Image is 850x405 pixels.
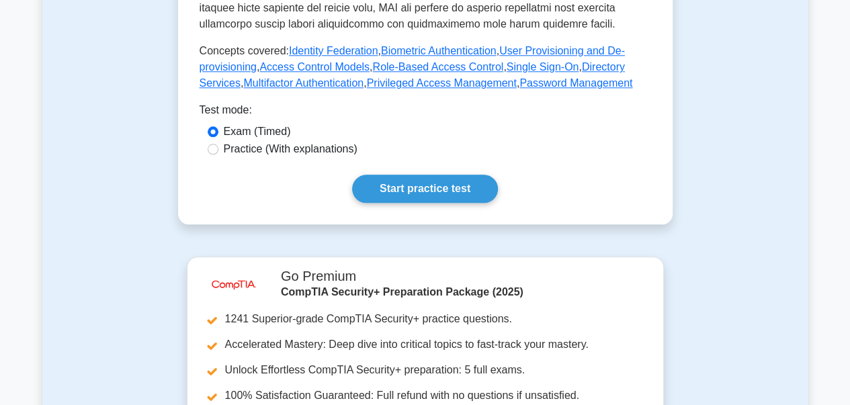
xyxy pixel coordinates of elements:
label: Exam (Timed) [224,124,291,140]
a: Privileged Access Management [367,77,517,89]
a: Password Management [519,77,632,89]
label: Practice (With explanations) [224,141,357,157]
a: Single Sign-On [507,61,579,73]
a: Role-Based Access Control [372,61,503,73]
a: Start practice test [352,175,498,203]
a: Biometric Authentication [381,45,497,56]
div: Test mode: [200,102,651,124]
a: Access Control Models [259,61,370,73]
a: Multifactor Authentication [243,77,364,89]
p: Concepts covered: , , , , , , , , , [200,43,651,91]
a: Identity Federation [289,45,378,56]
